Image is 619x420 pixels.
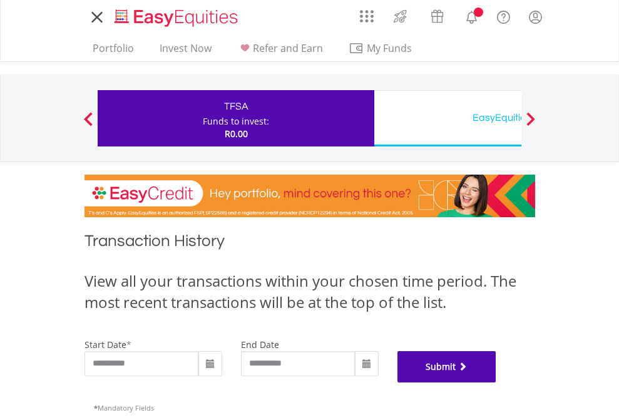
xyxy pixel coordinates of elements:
[232,42,328,61] a: Refer and Earn
[76,118,101,131] button: Previous
[427,6,448,26] img: vouchers-v2.svg
[203,115,269,128] div: Funds to invest:
[352,3,382,23] a: AppsGrid
[456,3,488,28] a: Notifications
[112,8,243,28] img: EasyEquities_Logo.png
[519,3,551,31] a: My Profile
[110,3,243,28] a: Home page
[241,339,279,351] label: end date
[390,6,411,26] img: thrive-v2.svg
[225,128,248,140] span: R0.00
[105,98,367,115] div: TFSA
[419,3,456,26] a: Vouchers
[88,42,139,61] a: Portfolio
[84,270,535,314] div: View all your transactions within your chosen time period. The most recent transactions will be a...
[94,403,154,412] span: Mandatory Fields
[84,230,535,258] h1: Transaction History
[360,9,374,23] img: grid-menu-icon.svg
[349,40,431,56] span: My Funds
[518,118,543,131] button: Next
[155,42,217,61] a: Invest Now
[84,339,126,351] label: start date
[84,175,535,217] img: EasyCredit Promotion Banner
[253,41,323,55] span: Refer and Earn
[488,3,519,28] a: FAQ's and Support
[397,351,496,382] button: Submit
